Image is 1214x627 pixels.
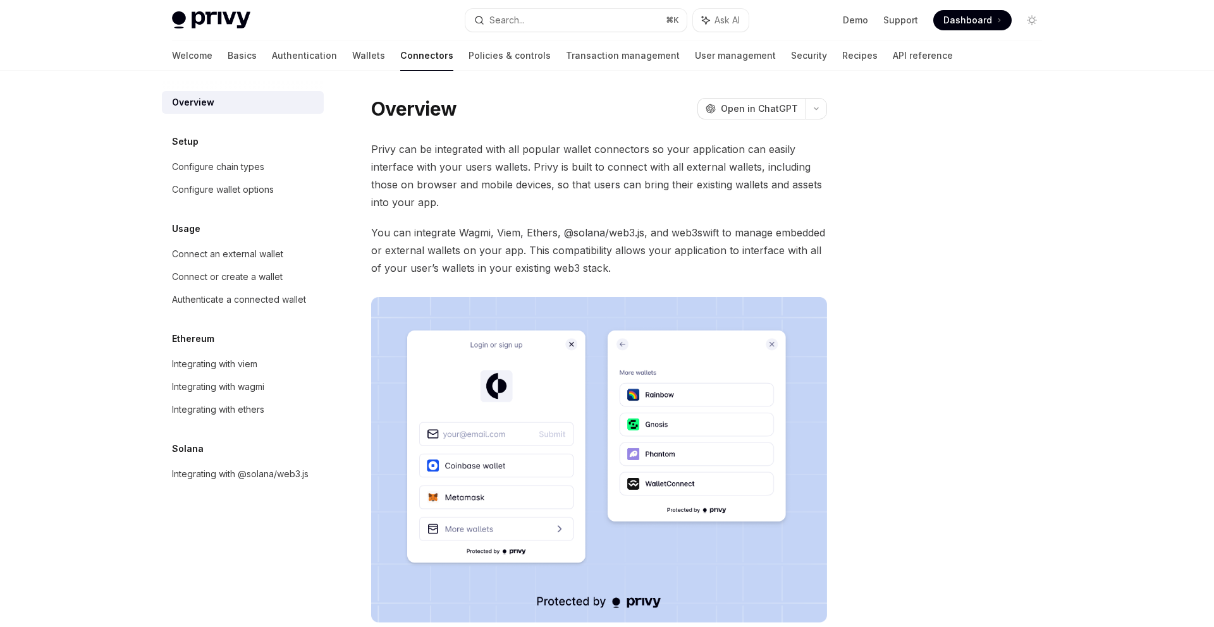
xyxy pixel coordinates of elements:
[566,40,680,71] a: Transaction management
[791,40,827,71] a: Security
[843,14,868,27] a: Demo
[162,288,324,311] a: Authenticate a connected wallet
[697,98,806,119] button: Open in ChatGPT
[172,134,199,149] h5: Setup
[893,40,953,71] a: API reference
[172,40,212,71] a: Welcome
[883,14,918,27] a: Support
[465,9,687,32] button: Search...⌘K
[172,182,274,197] div: Configure wallet options
[228,40,257,71] a: Basics
[695,40,776,71] a: User management
[666,15,679,25] span: ⌘ K
[172,356,257,372] div: Integrating with viem
[162,265,324,288] a: Connect or create a wallet
[352,40,385,71] a: Wallets
[162,91,324,114] a: Overview
[172,402,264,417] div: Integrating with ethers
[400,40,453,71] a: Connectors
[371,297,827,623] img: Connectors3
[371,97,457,120] h1: Overview
[162,178,324,201] a: Configure wallet options
[162,155,324,178] a: Configure chain types
[172,269,283,284] div: Connect or create a wallet
[172,466,309,482] div: Integrating with @solana/web3.js
[172,247,283,262] div: Connect an external wallet
[714,14,740,27] span: Ask AI
[162,353,324,375] a: Integrating with viem
[172,159,264,174] div: Configure chain types
[842,40,878,71] a: Recipes
[162,463,324,485] a: Integrating with @solana/web3.js
[933,10,1012,30] a: Dashboard
[162,243,324,265] a: Connect an external wallet
[172,379,264,394] div: Integrating with wagmi
[943,14,992,27] span: Dashboard
[162,398,324,421] a: Integrating with ethers
[272,40,337,71] a: Authentication
[172,11,250,29] img: light logo
[172,331,214,346] h5: Ethereum
[162,375,324,398] a: Integrating with wagmi
[371,224,827,277] span: You can integrate Wagmi, Viem, Ethers, @solana/web3.js, and web3swift to manage embedded or exter...
[172,95,214,110] div: Overview
[469,40,551,71] a: Policies & controls
[693,9,749,32] button: Ask AI
[1022,10,1042,30] button: Toggle dark mode
[489,13,525,28] div: Search...
[172,221,200,236] h5: Usage
[721,102,798,115] span: Open in ChatGPT
[371,140,827,211] span: Privy can be integrated with all popular wallet connectors so your application can easily interfa...
[172,292,306,307] div: Authenticate a connected wallet
[172,441,204,456] h5: Solana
